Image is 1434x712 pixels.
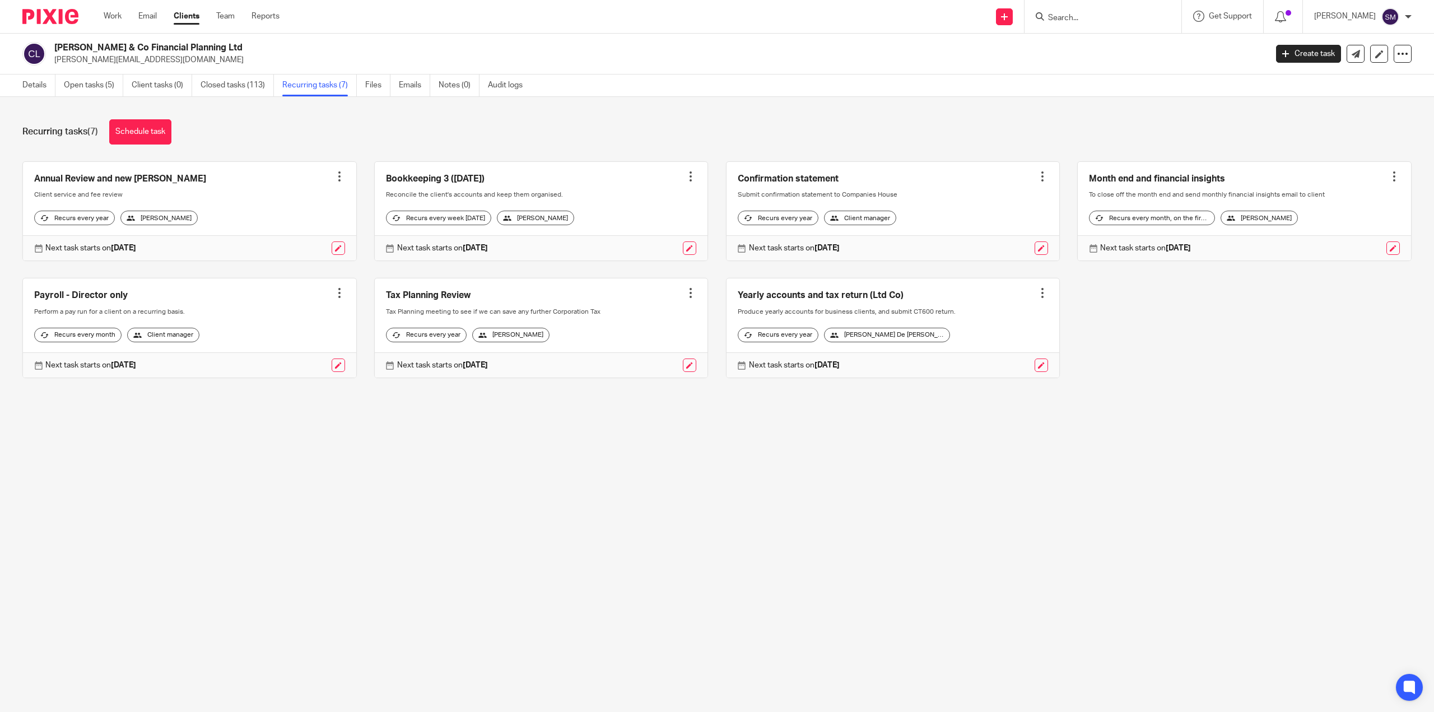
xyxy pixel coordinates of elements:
[488,75,531,96] a: Audit logs
[397,243,488,254] p: Next task starts on
[22,126,98,138] h1: Recurring tasks
[1221,211,1298,225] div: [PERSON_NAME]
[365,75,390,96] a: Files
[386,328,467,342] div: Recurs every year
[824,211,896,225] div: Client manager
[22,42,46,66] img: svg%3E
[1047,13,1148,24] input: Search
[1089,211,1215,225] div: Recurs every month, on the first [DATE]
[87,127,98,136] span: (7)
[132,75,192,96] a: Client tasks (0)
[111,361,136,369] strong: [DATE]
[738,328,818,342] div: Recurs every year
[45,243,136,254] p: Next task starts on
[1100,243,1191,254] p: Next task starts on
[54,42,1018,54] h2: [PERSON_NAME] & Co Financial Planning Ltd
[34,211,115,225] div: Recurs every year
[54,54,1259,66] p: [PERSON_NAME][EMAIL_ADDRESS][DOMAIN_NAME]
[1381,8,1399,26] img: svg%3E
[201,75,274,96] a: Closed tasks (113)
[45,360,136,371] p: Next task starts on
[1276,45,1341,63] a: Create task
[104,11,122,22] a: Work
[738,211,818,225] div: Recurs every year
[22,75,55,96] a: Details
[814,244,840,252] strong: [DATE]
[64,75,123,96] a: Open tasks (5)
[174,11,199,22] a: Clients
[252,11,280,22] a: Reports
[439,75,479,96] a: Notes (0)
[749,243,840,254] p: Next task starts on
[127,328,199,342] div: Client manager
[111,244,136,252] strong: [DATE]
[463,361,488,369] strong: [DATE]
[1166,244,1191,252] strong: [DATE]
[22,9,78,24] img: Pixie
[397,360,488,371] p: Next task starts on
[386,211,491,225] div: Recurs every week [DATE]
[1314,11,1376,22] p: [PERSON_NAME]
[1209,12,1252,20] span: Get Support
[824,328,950,342] div: [PERSON_NAME] De [PERSON_NAME]
[749,360,840,371] p: Next task starts on
[120,211,198,225] div: [PERSON_NAME]
[109,119,171,145] a: Schedule task
[216,11,235,22] a: Team
[34,328,122,342] div: Recurs every month
[463,244,488,252] strong: [DATE]
[399,75,430,96] a: Emails
[138,11,157,22] a: Email
[814,361,840,369] strong: [DATE]
[472,328,550,342] div: [PERSON_NAME]
[282,75,357,96] a: Recurring tasks (7)
[497,211,574,225] div: [PERSON_NAME]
